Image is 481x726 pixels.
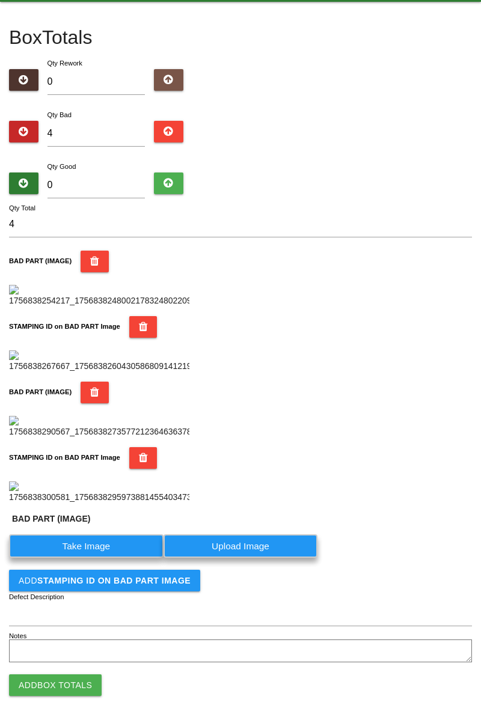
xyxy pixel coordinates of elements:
[129,316,158,338] button: STAMPING ID on BAD PART Image
[9,27,472,48] h4: Box Totals
[9,323,120,330] b: STAMPING ID on BAD PART Image
[164,534,318,558] label: Upload Image
[9,454,120,461] b: STAMPING ID on BAD PART Image
[47,59,82,67] label: Qty Rework
[9,534,164,558] label: Take Image
[9,592,64,602] label: Defect Description
[47,111,72,118] label: Qty Bad
[81,251,109,272] button: BAD PART (IMAGE)
[47,163,76,170] label: Qty Good
[9,285,189,307] img: 1756838254217_17568382480021783248022097503095.jpg
[9,416,189,438] img: 1756838290567_17568382735772123646363785891336.jpg
[9,257,72,264] b: BAD PART (IMAGE)
[9,481,189,504] img: 1756838300581_17568382959738814554034736839280.jpg
[9,350,189,373] img: 1756838267667_17568382604305868091412190166943.jpg
[9,631,26,641] label: Notes
[12,514,90,523] b: BAD PART (IMAGE)
[81,382,109,403] button: BAD PART (IMAGE)
[9,570,200,591] button: AddSTAMPING ID on BAD PART Image
[9,203,35,213] label: Qty Total
[9,674,102,696] button: AddBox Totals
[37,576,191,585] b: STAMPING ID on BAD PART Image
[129,447,158,469] button: STAMPING ID on BAD PART Image
[9,388,72,395] b: BAD PART (IMAGE)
